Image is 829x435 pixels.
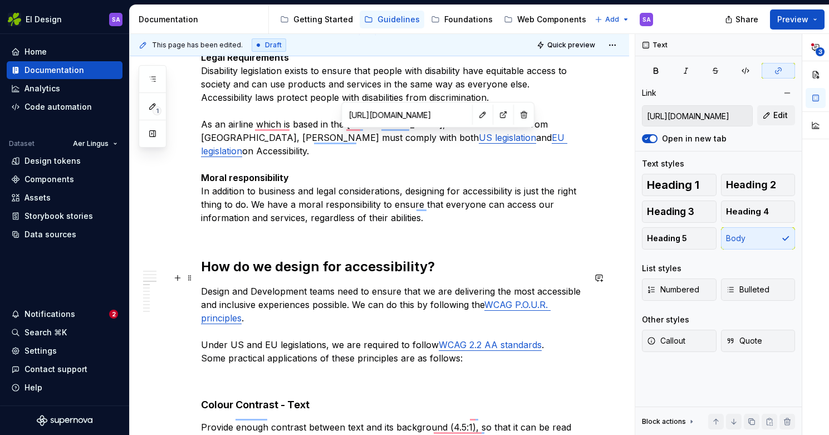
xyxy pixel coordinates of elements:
button: Heading 2 [721,174,796,196]
div: Notifications [24,309,75,320]
div: List styles [642,263,681,274]
a: Guidelines [360,11,424,28]
a: Web Components [499,11,591,28]
img: 56b5df98-d96d-4d7e-807c-0afdf3bdaefa.png [8,13,21,26]
div: Search ⌘K [24,327,67,338]
button: Notifications2 [7,305,122,323]
svg: Supernova Logo [37,415,92,426]
span: Heading 2 [726,179,776,190]
div: Other styles [642,314,689,325]
button: Quick preview [533,37,600,53]
div: Dataset [9,139,35,148]
label: Open in new tab [662,133,727,144]
button: Quote [721,330,796,352]
a: US legislation [479,132,536,143]
button: Aer Lingus [68,136,122,151]
button: Preview [770,9,825,30]
div: Foundations [444,14,493,25]
button: Search ⌘K [7,324,122,341]
span: Quick preview [547,41,595,50]
div: Text styles [642,158,684,169]
a: Getting Started [276,11,357,28]
div: Settings [24,345,57,356]
button: Bulleted [721,278,796,301]
span: Numbered [647,284,699,295]
button: Heading 4 [721,201,796,223]
span: 1 [153,106,161,115]
h2: How do we design for accessibility? [201,258,585,276]
div: Storybook stories [24,211,93,222]
div: Contact support [24,364,87,375]
a: WCAG 2.2 AA standards [439,339,542,350]
button: Edit [757,105,795,125]
div: Design tokens [24,155,81,167]
div: EI Design [26,14,62,25]
strong: Moral responsibility [201,172,289,183]
p: Design and Development teams need to ensure that we are delivering the most accessible and inclus... [201,285,585,365]
div: Block actions [642,414,696,429]
div: Analytics [24,83,60,94]
span: Bulleted [726,284,769,295]
span: Heading 3 [647,206,694,217]
button: Heading 3 [642,201,717,223]
a: Foundations [426,11,497,28]
span: Add [605,15,619,24]
button: Share [719,9,766,30]
div: Data sources [24,229,76,240]
a: Data sources [7,226,122,243]
span: Heading 5 [647,233,687,244]
a: Code automation [7,98,122,116]
a: Design tokens [7,152,122,170]
a: Analytics [7,80,122,97]
div: Getting Started [293,14,353,25]
a: Components [7,170,122,188]
a: Storybook stories [7,207,122,225]
span: Share [735,14,758,25]
span: Preview [777,14,808,25]
div: SA [112,15,120,24]
span: This page has been edited. [152,41,243,50]
span: 3 [816,47,825,56]
div: Guidelines [377,14,420,25]
div: Web Components [517,14,586,25]
span: Heading 4 [726,206,769,217]
div: Assets [24,192,51,203]
button: Callout [642,330,717,352]
a: Home [7,43,122,61]
span: Aer Lingus [73,139,109,148]
div: SA [642,15,651,24]
div: Page tree [276,8,589,31]
button: Numbered [642,278,717,301]
div: Documentation [139,14,264,25]
span: Edit [773,110,788,121]
h4: Colour Contrast - Text [201,398,585,412]
div: Home [24,46,47,57]
button: Add [591,12,633,27]
span: Quote [726,335,762,346]
button: Heading 1 [642,174,717,196]
span: Callout [647,335,685,346]
a: Settings [7,342,122,360]
a: Assets [7,189,122,207]
span: Heading 1 [647,179,699,190]
div: Link [642,87,656,99]
button: EI DesignSA [2,7,127,31]
button: Help [7,379,122,397]
strong: Legal Requirements [201,52,289,63]
div: Block actions [642,417,686,426]
span: 2 [109,310,118,319]
span: Draft [265,41,282,50]
a: Documentation [7,61,122,79]
div: Help [24,382,42,393]
button: Heading 5 [642,227,717,250]
div: Code automation [24,101,92,113]
button: Contact support [7,360,122,378]
div: Components [24,174,74,185]
div: Documentation [24,65,84,76]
